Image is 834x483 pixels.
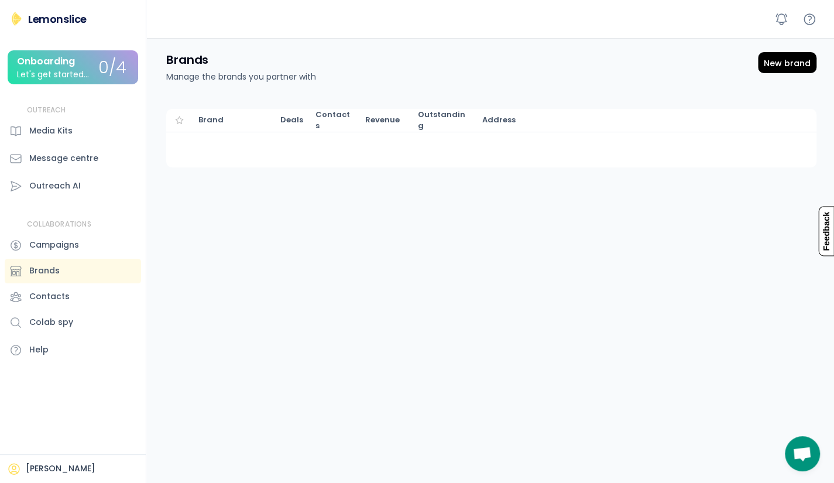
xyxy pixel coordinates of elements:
div: Address [482,115,605,125]
div: Media Kits [29,125,73,137]
div: Outreach AI [29,180,81,192]
div: Contacts [29,290,70,303]
div: Add new deal [758,52,816,73]
div: Completed deals that are 'Paid' [365,115,406,125]
div: COLLABORATIONS [27,220,91,229]
div: OUTREACH [27,105,66,115]
div: Colab spy [29,316,73,328]
h4: Brands [166,52,208,67]
div: Brands [29,265,60,277]
div: Invoiced deals that are 'Not paid' [418,109,471,131]
div: Manage the brands you partner with [166,71,316,83]
div: Help [29,344,49,356]
div: Brand [198,115,269,125]
div: Let's get started... [17,70,89,79]
div: New brand [764,59,811,68]
div: Deals [280,115,304,125]
div: Campaigns [29,239,79,251]
div: Contacts [315,109,353,131]
div: Open chat [785,436,820,471]
img: Lemonslice [9,12,23,26]
div: Message centre [29,152,98,165]
div: Onboarding [17,56,75,67]
div: 0/4 [98,59,126,77]
div: Lemonslice [28,12,87,26]
div: [PERSON_NAME] [26,463,95,475]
